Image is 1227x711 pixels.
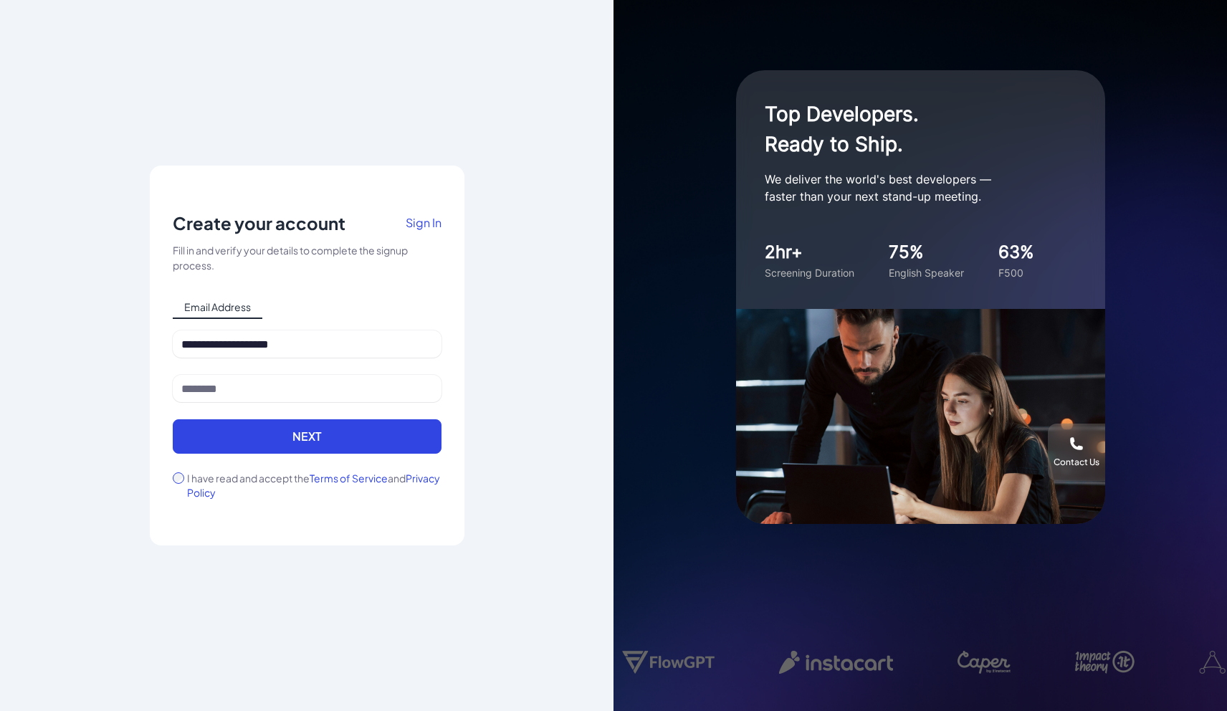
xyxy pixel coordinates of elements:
div: 63% [998,239,1034,265]
button: Next [173,419,441,454]
button: Contact Us [1048,424,1105,481]
span: Terms of Service [310,472,388,485]
div: 2hr+ [765,239,854,265]
span: Sign In [406,215,441,230]
div: English Speaker [889,265,964,280]
div: Contact Us [1054,457,1099,468]
label: I have read and accept the and [187,471,441,500]
div: Fill in and verify your details to complete the signup process. [173,243,441,273]
a: Sign In [406,211,441,243]
div: F500 [998,265,1034,280]
span: Email Address [173,296,262,319]
h1: Top Developers. Ready to Ship. [765,99,1051,159]
div: Screening Duration [765,265,854,280]
p: We deliver the world's best developers — faster than your next stand-up meeting. [765,171,1051,205]
p: Create your account [173,211,345,234]
div: 75% [889,239,964,265]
